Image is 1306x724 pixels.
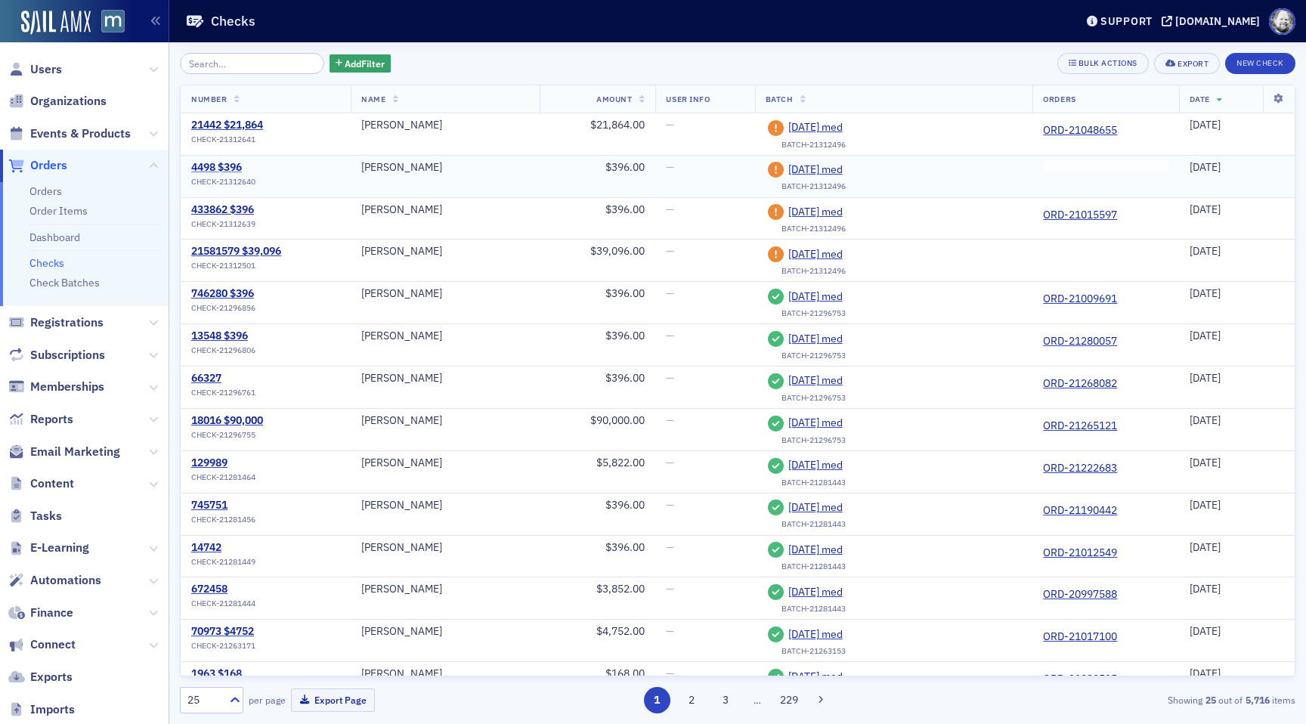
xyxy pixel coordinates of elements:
[781,351,846,360] div: BATCH-21296753
[788,248,926,261] a: [DATE] med
[361,414,529,428] div: [PERSON_NAME]
[605,667,645,680] span: $168.00
[788,501,926,515] a: [DATE] med
[191,287,255,301] a: 746280 $396
[361,161,529,175] div: [PERSON_NAME]
[590,413,645,427] span: $90,000.00
[191,303,255,313] span: CHECK-21296856
[21,11,91,35] img: SailAMX
[1043,546,1117,560] a: ORD-21012549
[8,61,62,78] a: Users
[1190,582,1221,596] span: [DATE]
[8,669,73,685] a: Exports
[666,203,674,216] span: —
[191,667,255,681] a: 1963 $168
[1100,14,1153,28] div: Support
[590,118,645,131] span: $21,864.00
[361,456,529,470] div: [PERSON_NAME]
[1043,124,1117,138] a: ORD-21048655
[361,667,529,681] div: [PERSON_NAME]
[1057,53,1149,74] button: Bulk Actions
[1269,8,1295,35] span: Profile
[361,583,529,596] div: [PERSON_NAME]
[1190,94,1210,104] span: Date
[666,371,674,385] span: —
[666,244,674,258] span: —
[605,203,645,216] span: $396.00
[8,314,104,331] a: Registrations
[30,636,76,653] span: Connect
[191,245,281,258] div: 21581579 $39,096
[29,231,80,244] a: Dashboard
[8,125,131,142] a: Events & Products
[1043,419,1117,433] a: ORD-21265121
[187,692,221,708] div: 25
[30,347,105,364] span: Subscriptions
[191,557,255,567] span: CHECK-21281449
[666,540,674,554] span: —
[249,693,286,707] label: per page
[191,499,255,512] a: 745751
[345,57,385,70] span: Add Filter
[666,498,674,512] span: —
[8,157,67,174] a: Orders
[1190,286,1221,300] span: [DATE]
[191,472,255,482] span: CHECK-21281464
[596,624,645,638] span: $4,752.00
[191,94,227,104] span: Number
[191,330,255,343] a: 13548 $396
[788,670,926,684] a: [DATE] med
[788,416,926,430] span: [DATE] med
[191,641,255,651] span: CHECK-21263171
[788,163,926,177] span: [DATE] med
[191,119,263,132] div: 21442 $21,864
[1190,456,1221,469] span: [DATE]
[191,599,255,608] span: CHECK-21281444
[788,459,926,472] a: [DATE] med
[30,605,73,621] span: Finance
[191,261,255,271] span: CHECK-21312501
[8,93,107,110] a: Organizations
[666,286,674,300] span: —
[666,624,674,638] span: —
[91,10,125,36] a: View Homepage
[1043,209,1117,222] a: ORD-21015597
[605,160,645,174] span: $396.00
[666,329,674,342] span: —
[191,541,255,555] div: 14742
[30,157,67,174] span: Orders
[191,203,255,217] a: 433862 $396
[788,543,926,557] span: [DATE] med
[191,414,263,428] a: 18016 $90,000
[1190,624,1221,638] span: [DATE]
[781,393,846,403] div: BATCH-21296753
[1043,504,1117,518] a: ORD-21190442
[788,586,926,599] a: [DATE] med
[29,256,64,270] a: Checks
[1190,371,1221,385] span: [DATE]
[788,206,926,219] a: [DATE] med
[781,266,846,276] div: BATCH-21312496
[30,444,120,460] span: Email Marketing
[1043,630,1117,644] a: ORD-21017100
[191,515,255,524] span: CHECK-21281456
[1043,462,1117,475] a: ORD-21222683
[191,456,255,470] a: 129989
[788,333,926,346] a: [DATE] med
[605,371,645,385] span: $396.00
[1043,377,1117,391] a: ORD-21268082
[666,667,674,680] span: —
[1178,60,1209,68] div: Export
[361,203,529,217] div: [PERSON_NAME]
[1225,53,1295,74] button: New Check
[776,687,803,713] button: 229
[1190,160,1221,174] span: [DATE]
[1162,16,1265,26] button: [DOMAIN_NAME]
[788,374,926,388] a: [DATE] med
